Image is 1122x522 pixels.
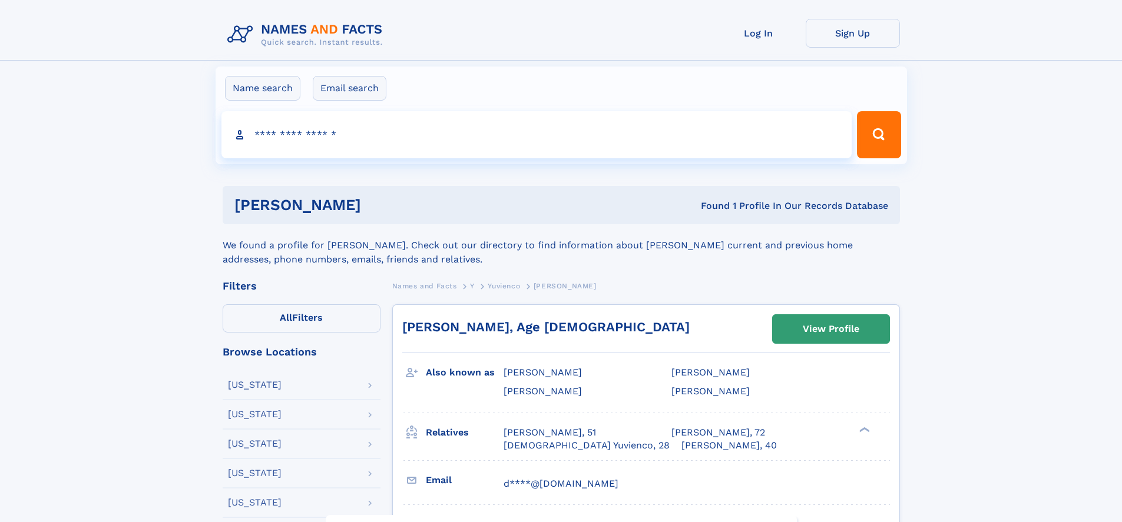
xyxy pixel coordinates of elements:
[671,367,750,378] span: [PERSON_NAME]
[857,111,901,158] button: Search Button
[228,380,282,390] div: [US_STATE]
[223,281,380,291] div: Filters
[223,347,380,357] div: Browse Locations
[773,315,889,343] a: View Profile
[504,385,582,397] span: [PERSON_NAME]
[711,19,806,48] a: Log In
[228,468,282,478] div: [US_STATE]
[221,111,852,158] input: search input
[681,439,777,452] a: [PERSON_NAME], 40
[426,363,504,383] h3: Also known as
[531,200,888,212] div: Found 1 Profile In Our Records Database
[504,426,596,439] a: [PERSON_NAME], 51
[470,282,475,290] span: Y
[223,224,900,267] div: We found a profile for [PERSON_NAME]. Check out our directory to find information about [PERSON_N...
[856,425,871,433] div: ❯
[402,320,690,334] a: [PERSON_NAME], Age [DEMOGRAPHIC_DATA]
[426,423,504,443] h3: Relatives
[426,470,504,490] h3: Email
[488,278,520,293] a: Yuvienco
[228,410,282,419] div: [US_STATE]
[392,278,457,293] a: Names and Facts
[534,282,597,290] span: [PERSON_NAME]
[671,385,750,397] span: [PERSON_NAME]
[504,367,582,378] span: [PERSON_NAME]
[671,426,765,439] a: [PERSON_NAME], 72
[313,76,386,101] label: Email search
[504,439,670,452] a: [DEMOGRAPHIC_DATA] Yuvienco, 28
[803,315,859,343] div: View Profile
[470,278,475,293] a: Y
[223,304,380,333] label: Filters
[228,439,282,448] div: [US_STATE]
[280,312,292,323] span: All
[488,282,520,290] span: Yuvienco
[806,19,900,48] a: Sign Up
[228,498,282,507] div: [US_STATE]
[225,76,300,101] label: Name search
[234,198,531,212] h1: [PERSON_NAME]
[223,19,392,51] img: Logo Names and Facts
